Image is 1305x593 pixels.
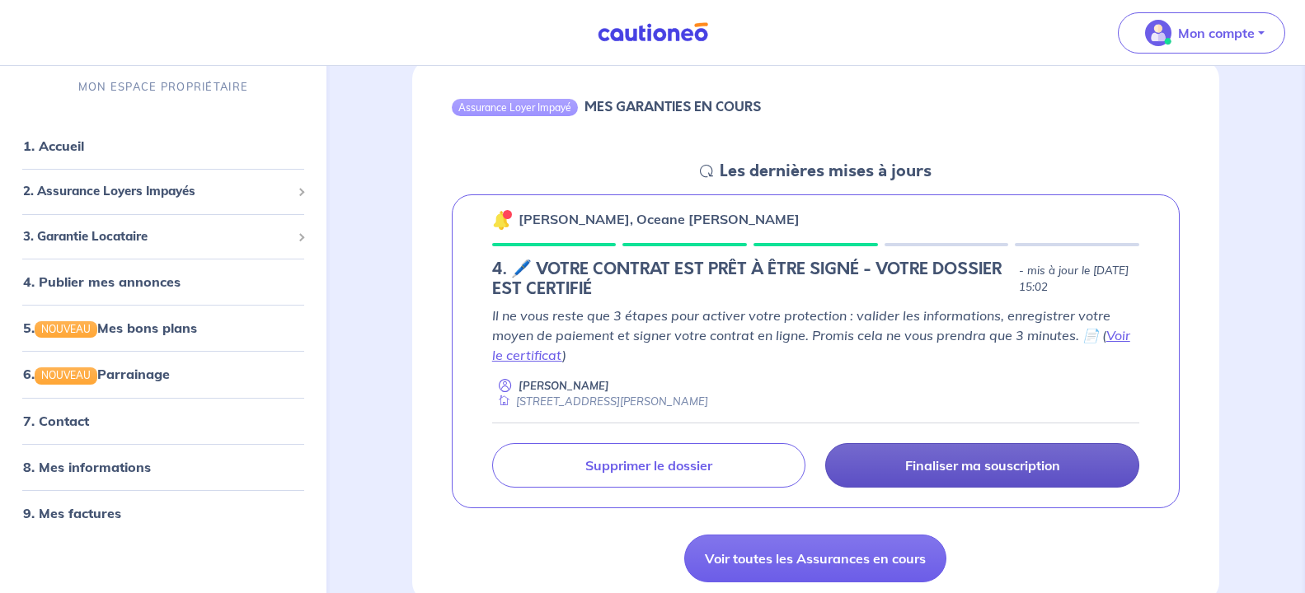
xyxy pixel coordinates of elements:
[492,327,1130,363] a: Voir le certificat
[23,413,89,429] a: 7. Contact
[1145,20,1171,46] img: illu_account_valid_menu.svg
[1178,23,1255,43] p: Mon compte
[591,22,715,43] img: Cautioneo
[492,259,1139,299] div: state: CONTRACT-INFO-IN-PROGRESS, Context: NEW,CHOOSE-CERTIFICATE,COLOCATION,LESSOR-DOCUMENTS
[7,497,320,530] div: 9. Mes factures
[905,457,1060,474] p: Finaliser ma souscription
[23,138,84,154] a: 1. Accueil
[825,443,1139,488] a: Finaliser ma souscription
[492,443,806,488] a: Supprimer le dossier
[492,210,512,230] img: 🔔
[492,306,1139,365] p: Il ne vous reste que 3 étapes pour activer votre protection : valider les informations, enregistr...
[23,273,181,290] a: 4. Publier mes annonces
[452,99,578,115] div: Assurance Loyer Impayé
[684,535,946,582] a: Voir toutes les Assurances en cours
[23,227,291,246] span: 3. Garantie Locataire
[23,182,291,201] span: 2. Assurance Loyers Impayés
[7,129,320,162] div: 1. Accueil
[585,457,712,474] p: Supprimer le dossier
[519,378,609,394] p: [PERSON_NAME]
[492,259,1012,299] h5: 4. 🖊️ VOTRE CONTRAT EST PRÊT À ÊTRE SIGNÉ - VOTRE DOSSIER EST CERTIFIÉ
[7,311,320,344] div: 5.NOUVEAUMes bons plans
[720,161,932,181] h5: Les dernières mises à jours
[78,79,248,95] p: MON ESPACE PROPRIÉTAIRE
[519,209,800,229] p: [PERSON_NAME], Oceane [PERSON_NAME]
[23,320,197,336] a: 5.NOUVEAUMes bons plans
[584,99,761,114] h6: MES GARANTIES EN COURS
[1118,12,1285,54] button: illu_account_valid_menu.svgMon compte
[1019,263,1139,296] p: - mis à jour le [DATE] 15:02
[23,366,170,382] a: 6.NOUVEAUParrainage
[7,221,320,253] div: 3. Garantie Locataire
[7,451,320,483] div: 8. Mes informations
[23,505,121,521] a: 9. Mes factures
[7,404,320,437] div: 7. Contact
[7,357,320,390] div: 6.NOUVEAUParrainage
[7,175,320,208] div: 2. Assurance Loyers Impayés
[7,265,320,298] div: 4. Publier mes annonces
[23,459,151,475] a: 8. Mes informations
[492,394,708,409] div: [STREET_ADDRESS][PERSON_NAME]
